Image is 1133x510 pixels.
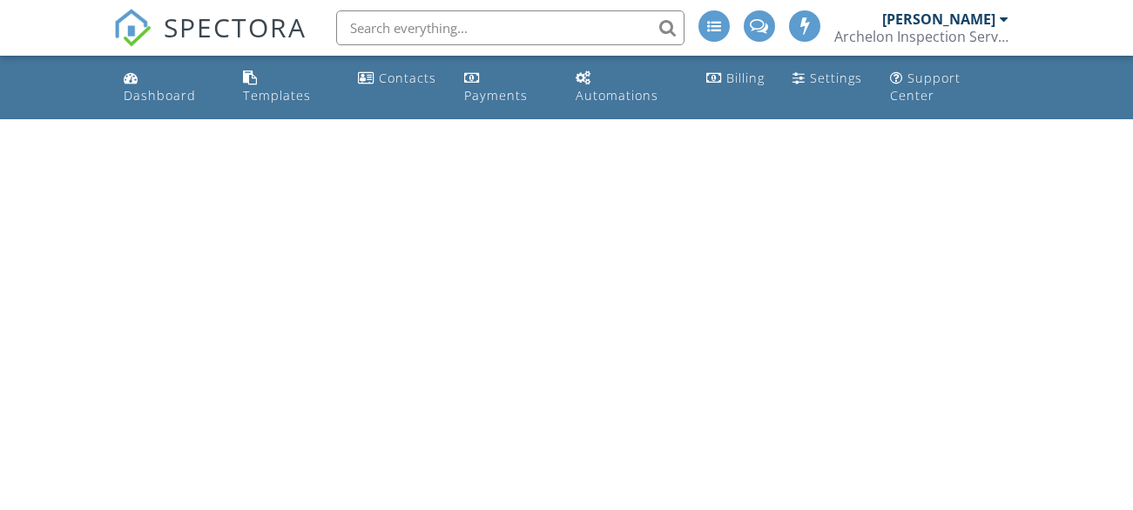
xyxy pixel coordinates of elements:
[117,63,222,112] a: Dashboard
[883,63,1016,112] a: Support Center
[810,70,862,86] div: Settings
[113,9,152,47] img: The Best Home Inspection Software - Spectora
[726,70,765,86] div: Billing
[379,70,436,86] div: Contacts
[834,28,1008,45] div: Archelon Inspection Service
[336,10,685,45] input: Search everything...
[351,63,443,95] a: Contacts
[236,63,337,112] a: Templates
[457,63,555,112] a: Payments
[124,87,196,104] div: Dashboard
[786,63,869,95] a: Settings
[569,63,685,112] a: Automations (Basic)
[699,63,772,95] a: Billing
[243,87,311,104] div: Templates
[882,10,995,28] div: [PERSON_NAME]
[113,23,307,60] a: SPECTORA
[890,70,961,104] div: Support Center
[576,87,658,104] div: Automations
[464,87,528,104] div: Payments
[164,9,307,45] span: SPECTORA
